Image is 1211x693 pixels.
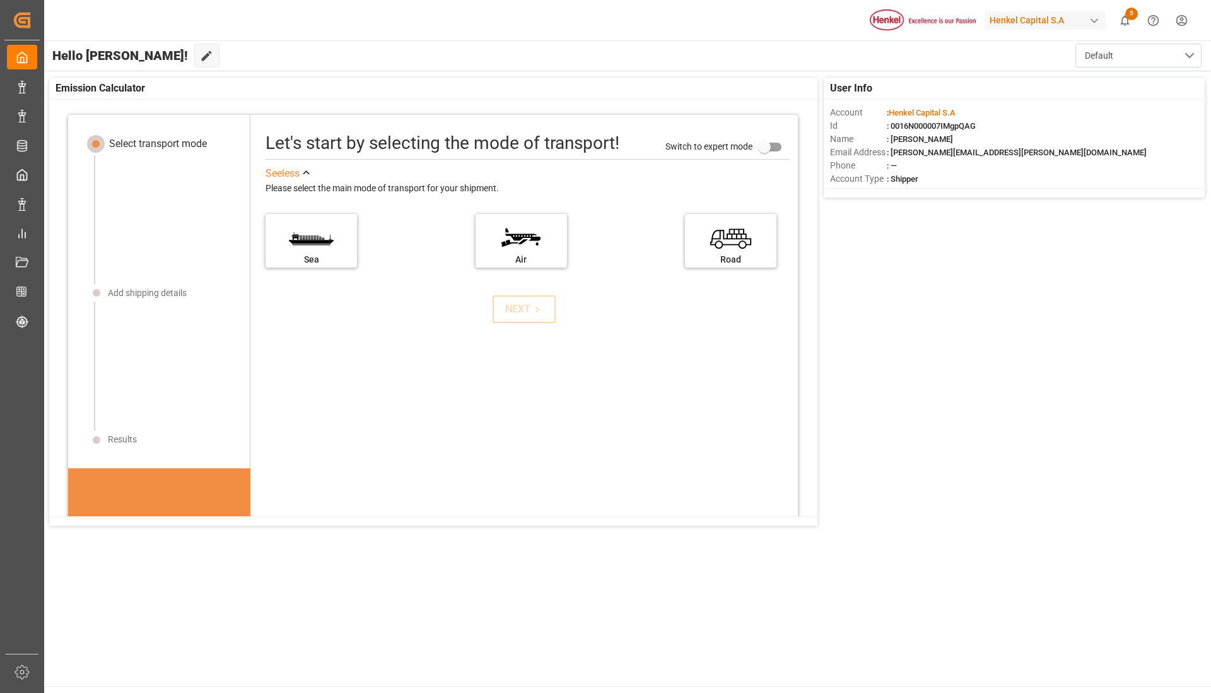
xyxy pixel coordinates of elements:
[109,136,207,151] div: Select transport mode
[887,161,897,170] span: : —
[830,172,887,186] span: Account Type
[1125,8,1138,20] span: 5
[870,9,976,32] img: Henkel%20logo.jpg_1689854090.jpg
[56,81,145,96] span: Emission Calculator
[505,302,544,317] div: NEXT
[108,287,187,300] div: Add shipping details
[493,295,556,323] button: NEXT
[52,44,188,68] span: Hello [PERSON_NAME]!
[1111,6,1139,35] button: show 5 new notifications
[266,130,619,157] div: Let's start by selecting the mode of transport!
[985,8,1111,32] button: Henkel Capital S.A
[889,108,956,117] span: Henkel Capital S.A
[887,121,976,131] span: : 0016N000007IMgpQAG
[1085,49,1113,62] span: Default
[887,108,956,117] span: :
[68,512,250,539] div: DID YOU KNOW?
[887,148,1147,157] span: : [PERSON_NAME][EMAIL_ADDRESS][PERSON_NAME][DOMAIN_NAME]
[691,253,770,266] div: Road
[887,134,953,144] span: : [PERSON_NAME]
[830,119,887,133] span: Id
[830,146,887,159] span: Email Address
[830,81,872,96] span: User Info
[830,106,887,119] span: Account
[1139,6,1167,35] button: Help Center
[887,174,918,184] span: : Shipper
[985,11,1106,30] div: Henkel Capital S.A
[830,159,887,172] span: Phone
[482,253,561,266] div: Air
[108,433,137,446] div: Results
[266,166,300,181] div: See less
[1075,44,1202,68] button: open menu
[272,253,351,266] div: Sea
[266,181,789,196] div: Please select the main mode of transport for your shipment.
[665,141,752,151] span: Switch to expert mode
[830,133,887,146] span: Name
